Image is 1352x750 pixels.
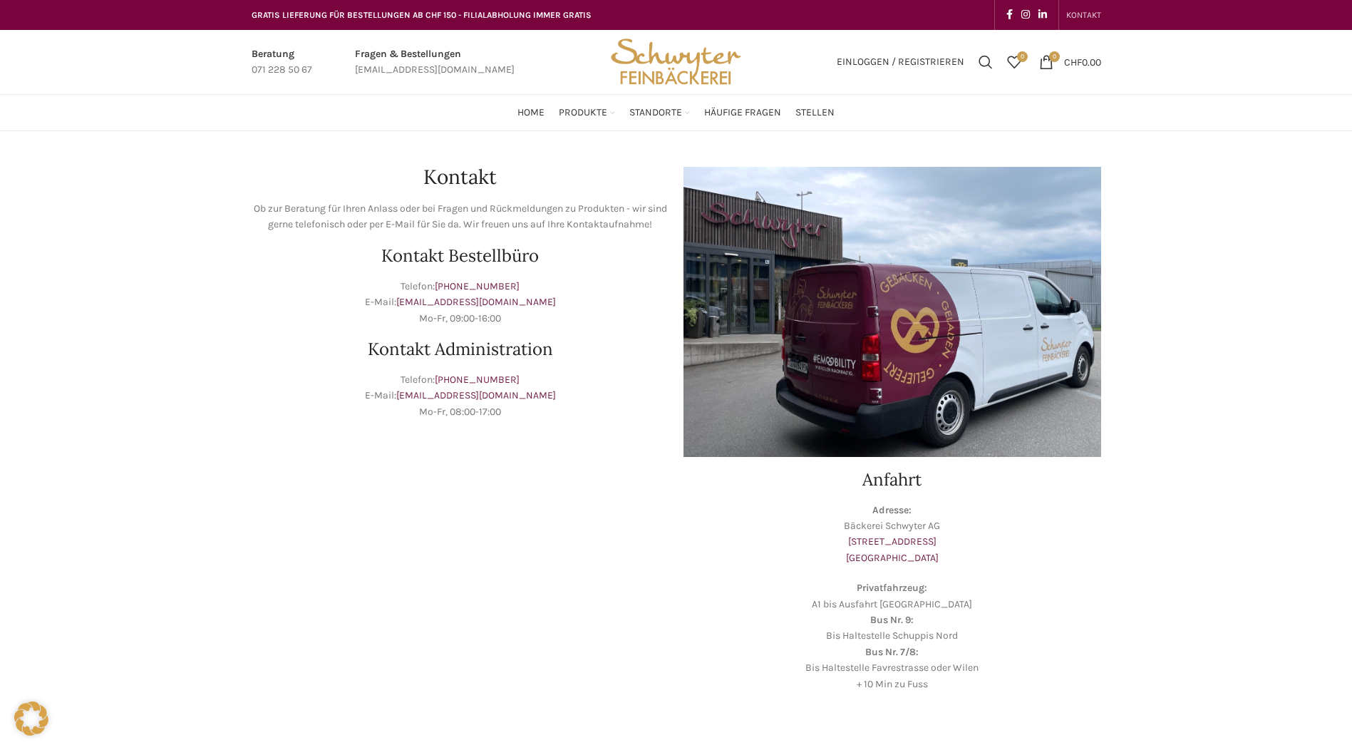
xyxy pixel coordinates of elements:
h2: Kontakt Administration [252,341,669,358]
span: Produkte [559,106,607,120]
a: Home [517,98,545,127]
span: CHF [1064,56,1082,68]
a: Site logo [606,55,745,67]
div: Secondary navigation [1059,1,1108,29]
a: Häufige Fragen [704,98,781,127]
a: Linkedin social link [1034,5,1051,25]
span: 0 [1017,51,1028,62]
p: Telefon: E-Mail: Mo-Fr, 08:00-17:00 [252,372,669,420]
span: Einloggen / Registrieren [837,57,964,67]
p: A1 bis Ausfahrt [GEOGRAPHIC_DATA] Bis Haltestelle Schuppis Nord Bis Haltestelle Favrestrasse oder... [683,580,1101,692]
a: Infobox link [252,46,312,78]
strong: Adresse: [872,504,912,516]
p: Ob zur Beratung für Ihren Anlass oder bei Fragen und Rückmeldungen zu Produkten - wir sind gerne ... [252,201,669,233]
img: Bäckerei Schwyter [606,30,745,94]
a: Standorte [629,98,690,127]
a: Instagram social link [1017,5,1034,25]
h1: Kontakt [252,167,669,187]
a: [PHONE_NUMBER] [435,280,520,292]
span: GRATIS LIEFERUNG FÜR BESTELLUNGEN AB CHF 150 - FILIALABHOLUNG IMMER GRATIS [252,10,592,20]
a: Produkte [559,98,615,127]
div: Main navigation [244,98,1108,127]
iframe: bäckerei schwyter schuppis [252,471,669,685]
h2: Kontakt Bestellbüro [252,247,669,264]
p: Bäckerei Schwyter AG [683,503,1101,567]
a: 0 CHF0.00 [1032,48,1108,76]
a: Suchen [971,48,1000,76]
span: Häufige Fragen [704,106,781,120]
a: Einloggen / Registrieren [830,48,971,76]
h2: Anfahrt [683,471,1101,488]
span: Standorte [629,106,682,120]
strong: Bus Nr. 9: [870,614,914,626]
strong: Bus Nr. 7/8: [865,646,919,658]
a: Infobox link [355,46,515,78]
strong: Privatfahrzeug: [857,582,927,594]
span: Stellen [795,106,835,120]
a: Stellen [795,98,835,127]
a: [EMAIL_ADDRESS][DOMAIN_NAME] [396,296,556,308]
a: 0 [1000,48,1028,76]
a: Facebook social link [1002,5,1017,25]
span: 0 [1049,51,1060,62]
a: [STREET_ADDRESS][GEOGRAPHIC_DATA] [846,535,939,563]
a: [EMAIL_ADDRESS][DOMAIN_NAME] [396,389,556,401]
p: Telefon: E-Mail: Mo-Fr, 09:00-16:00 [252,279,669,327]
span: KONTAKT [1066,10,1101,20]
span: Home [517,106,545,120]
bdi: 0.00 [1064,56,1101,68]
div: Meine Wunschliste [1000,48,1028,76]
a: KONTAKT [1066,1,1101,29]
a: [PHONE_NUMBER] [435,374,520,386]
